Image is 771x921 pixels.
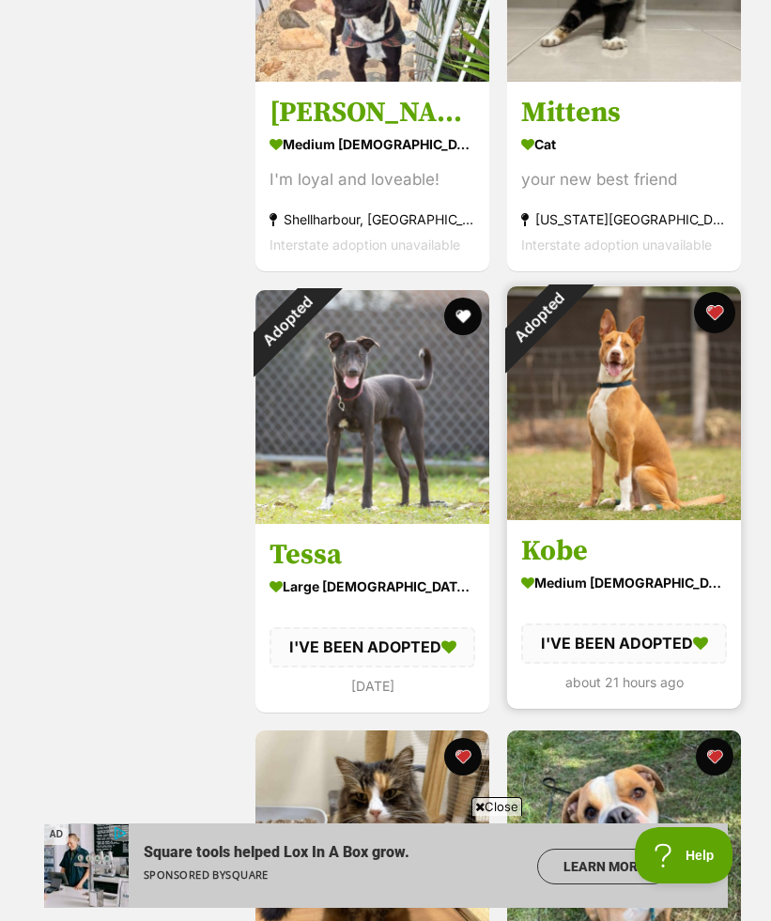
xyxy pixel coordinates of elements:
span: AD [44,823,69,845]
a: Sponsored BySquare [100,44,224,58]
a: Adopted [255,509,489,528]
div: medium [DEMOGRAPHIC_DATA] Dog [521,569,727,596]
span: Interstate adoption unavailable [521,238,712,253]
button: favourite [694,292,735,333]
div: Shellharbour, [GEOGRAPHIC_DATA] [270,207,475,233]
button: favourite [696,738,733,775]
h3: Mittens [521,96,727,131]
a: Mittens Cat your new best friend [US_STATE][GEOGRAPHIC_DATA], [GEOGRAPHIC_DATA] Interstate adopti... [507,82,741,272]
span: Close [471,797,522,816]
img: Tessa [255,290,489,524]
h3: Tessa [270,537,475,573]
div: [DATE] [270,673,475,698]
div: I'VE BEEN ADOPTED [521,623,727,663]
div: Adopted [231,266,343,377]
span: Square [181,44,224,58]
div: large [DEMOGRAPHIC_DATA] Dog [270,573,475,600]
a: [PERSON_NAME] medium [DEMOGRAPHIC_DATA] Dog I'm loyal and loveable! Shellharbour, [GEOGRAPHIC_DAT... [255,82,489,272]
span: Interstate adoption unavailable [270,238,460,253]
div: [US_STATE][GEOGRAPHIC_DATA], [GEOGRAPHIC_DATA] [521,207,727,233]
a: Learn more [493,25,626,61]
div: I'VE BEEN ADOPTED [270,627,475,667]
img: OBA_TRANS.png [66,3,84,17]
div: medium [DEMOGRAPHIC_DATA] Dog [270,131,475,159]
div: your new best friend [521,168,727,193]
iframe: Help Scout Beacon - Open [635,827,733,883]
button: favourite [444,298,482,335]
a: Adopted [507,505,741,524]
div: Adopted [483,262,594,374]
a: Tessa large [DEMOGRAPHIC_DATA] Dog I'VE BEEN ADOPTED [DATE] favourite [255,523,489,712]
h3: Kobe [521,533,727,569]
img: Kobe [507,286,741,520]
a: Kobe medium [DEMOGRAPHIC_DATA] Dog I'VE BEEN ADOPTED about 21 hours ago favourite [507,519,741,708]
a: Square tools helped Lox In A Box grow. [100,20,432,38]
h3: [PERSON_NAME] [270,96,475,131]
div: Cat [521,131,727,159]
div: I'm loyal and loveable! [270,168,475,193]
button: favourite [444,738,482,775]
div: about 21 hours ago [521,669,727,695]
